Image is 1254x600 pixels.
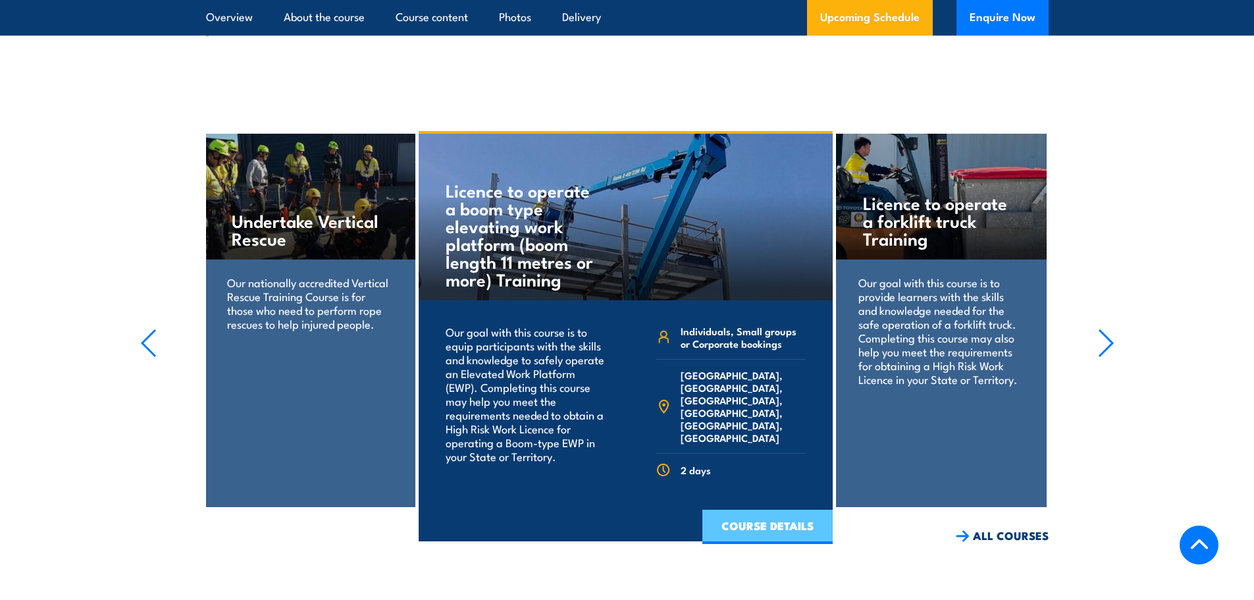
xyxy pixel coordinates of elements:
p: Our goal with this course is to provide learners with the skills and knowledge needed for the saf... [858,275,1024,386]
h4: Undertake Vertical Rescue [232,211,388,247]
a: ALL COURSES [956,528,1049,543]
h4: Licence to operate a forklift truck Training [863,194,1019,247]
h4: Licence to operate a boom type elevating work platform (boom length 11 metres or more) Training [446,181,600,288]
span: 2 days [681,464,711,476]
span: Individuals, Small groups or Corporate bookings [681,325,806,350]
p: Our goal with this course is to equip participants with the skills and knowledge to safely operat... [446,325,608,463]
span: [GEOGRAPHIC_DATA], [GEOGRAPHIC_DATA], [GEOGRAPHIC_DATA], [GEOGRAPHIC_DATA], [GEOGRAPHIC_DATA], [G... [681,369,806,444]
a: COURSE DETAILS [702,510,833,544]
p: Our nationally accredited Vertical Rescue Training Course is for those who need to perform rope r... [227,275,392,331]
